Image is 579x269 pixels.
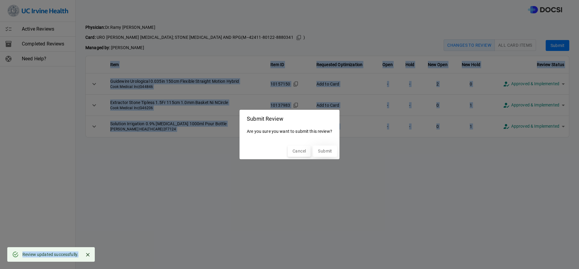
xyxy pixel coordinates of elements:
h2: Submit Review [240,110,339,126]
button: Cancel [288,146,311,157]
p: Are you sure you want to submit this review? [247,126,332,137]
button: Submit [313,146,337,157]
button: Close [83,250,92,259]
div: Review updated successfully. [22,249,78,260]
